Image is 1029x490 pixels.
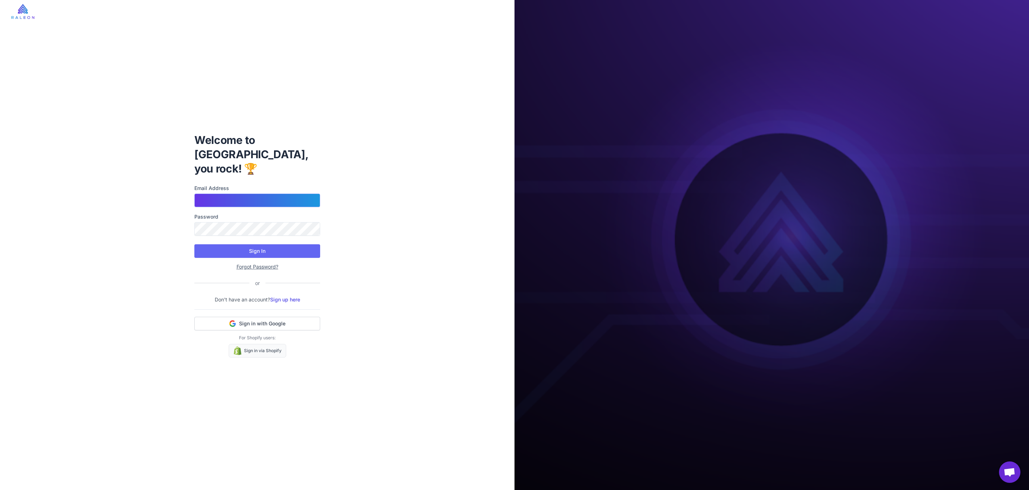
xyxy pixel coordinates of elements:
button: Sign In [194,244,320,258]
p: For Shopify users: [194,335,320,341]
label: Password [194,213,320,221]
span: Sign in with Google [239,320,285,327]
a: Sign in via Shopify [229,344,286,357]
a: Sign up here [270,296,300,302]
div: or [249,279,265,287]
h1: Welcome to [GEOGRAPHIC_DATA], you rock! 🏆 [194,133,320,176]
button: Sign in with Google [194,317,320,330]
a: Forgot Password? [237,264,278,270]
img: raleon-logo-whitebg.9aac0268.jpg [11,4,34,19]
div: Open chat [999,461,1020,483]
p: Don't have an account? [194,296,320,304]
label: Email Address [194,184,320,192]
